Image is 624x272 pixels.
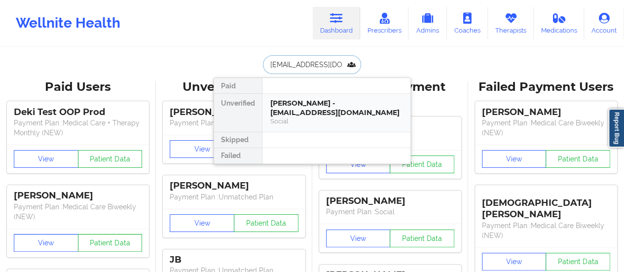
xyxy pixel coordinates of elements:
[14,107,142,118] div: Deki Test OOP Prod
[14,190,142,201] div: [PERSON_NAME]
[326,230,391,247] button: View
[170,214,234,232] button: View
[408,7,447,39] a: Admins
[326,207,454,217] p: Payment Plan : Social
[14,202,142,222] p: Payment Plan : Medical Care Biweekly (NEW)
[326,195,454,207] div: [PERSON_NAME]
[170,180,298,192] div: [PERSON_NAME]
[546,150,610,168] button: Patient Data
[326,155,391,173] button: View
[482,107,610,118] div: [PERSON_NAME]
[488,7,534,39] a: Therapists
[447,7,488,39] a: Coaches
[14,118,142,138] p: Payment Plan : Medical Care + Therapy Monthly (NEW)
[163,79,305,95] div: Unverified Users
[482,118,610,138] p: Payment Plan : Medical Care Biweekly (NEW)
[170,118,298,128] p: Payment Plan : Unmatched Plan
[234,214,298,232] button: Patient Data
[78,150,143,168] button: Patient Data
[14,234,78,252] button: View
[14,150,78,168] button: View
[7,79,149,95] div: Paid Users
[482,190,610,220] div: [DEMOGRAPHIC_DATA][PERSON_NAME]
[170,140,234,158] button: View
[546,253,610,271] button: Patient Data
[475,79,617,95] div: Failed Payment Users
[534,7,585,39] a: Medications
[270,117,403,125] div: Social
[360,7,409,39] a: Prescribers
[482,221,610,240] p: Payment Plan : Medical Care Biweekly (NEW)
[214,132,262,148] div: Skipped
[170,192,298,202] p: Payment Plan : Unmatched Plan
[482,253,547,271] button: View
[270,99,403,117] div: [PERSON_NAME] - [EMAIL_ADDRESS][DOMAIN_NAME]
[390,155,454,173] button: Patient Data
[170,107,298,118] div: [PERSON_NAME]
[214,94,262,132] div: Unverified
[214,78,262,94] div: Paid
[214,148,262,164] div: Failed
[584,7,624,39] a: Account
[390,230,454,247] button: Patient Data
[482,150,547,168] button: View
[170,254,298,266] div: JB
[313,7,360,39] a: Dashboard
[608,109,624,148] a: Report Bug
[78,234,143,252] button: Patient Data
